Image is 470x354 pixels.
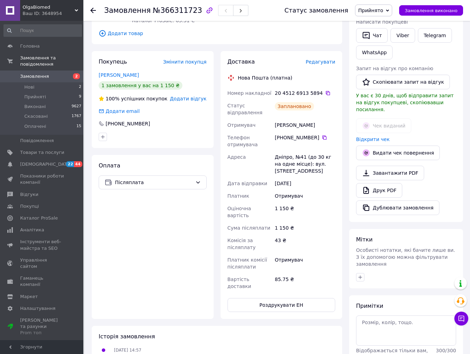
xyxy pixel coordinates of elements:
span: 22 [66,161,74,167]
a: Завантажити PDF [356,166,424,180]
span: Написати покупцеві [356,19,408,25]
span: Дата відправки [228,181,267,186]
div: 43 ₴ [273,234,337,254]
div: 1 150 ₴ [273,202,337,222]
button: Чат [356,28,388,43]
span: [DATE] 14:57 [114,348,141,353]
span: У вас є 30 днів, щоб відправити запит на відгук покупцеві, скопіювавши посилання. [356,93,454,112]
span: Каталог ProSale: 63.31 ₴ [132,18,195,23]
span: Інструменти веб-майстра та SEO [20,239,64,251]
span: Змінити покупця [163,59,207,65]
span: 15 [76,123,81,130]
span: [PERSON_NAME] та рахунки [20,317,64,336]
span: Запит на відгук про компанію [356,66,433,71]
span: Доставка [228,58,255,65]
div: Повернутися назад [90,7,96,14]
span: Покупці [20,203,39,209]
span: Замовлення [104,6,151,15]
div: Дніпро, №41 (до 30 кг на одне місце): вул. [STREET_ADDRESS] [273,151,337,177]
span: Платник [228,193,249,199]
div: Додати email [105,108,140,115]
span: 2 [79,84,81,90]
a: Відкрити чек [356,137,390,142]
span: Виконані [24,104,46,110]
div: 1 150 ₴ [273,222,337,234]
span: Оціночна вартість [228,206,251,218]
span: Додати відгук [170,96,206,101]
div: 1 замовлення у вас на 1 150 ₴ [99,81,182,90]
span: Скасовані [24,113,48,120]
span: OlgaBiomed [23,4,75,10]
span: Замовлення та повідомлення [20,55,83,67]
div: Отримувач [273,190,337,202]
div: 85.75 ₴ [273,273,337,293]
span: Додати товар [99,30,335,37]
span: Управління сайтом [20,257,64,270]
span: Прийнято [358,8,383,13]
span: 2 [73,73,80,79]
button: Дублювати замовлення [356,200,439,215]
div: Ваш ID: 3648954 [23,10,83,17]
a: Viber [390,28,415,43]
span: Повідомлення [20,138,54,144]
span: [DEMOGRAPHIC_DATA] [20,161,72,167]
span: Адреса [228,154,246,160]
span: Історія замовлення [99,333,155,340]
button: Скопіювати запит на відгук [356,75,450,89]
span: Статус відправлення [228,103,263,115]
button: Роздрукувати ЕН [228,298,336,312]
span: Оплачені [24,123,46,130]
span: Редагувати [306,59,335,65]
span: Товари та послуги [20,149,64,156]
span: Замовлення [20,73,49,80]
div: Отримувач [273,254,337,273]
a: WhatsApp [356,46,393,59]
span: Маркет [20,294,38,300]
span: Налаштування [20,305,56,312]
span: Гаманець компанії [20,275,64,288]
span: Отримувач [228,122,256,128]
div: [PHONE_NUMBER] [105,120,151,127]
span: 9627 [72,104,81,110]
div: Додати email [98,108,140,115]
span: 1767 [72,113,81,120]
div: Нова Пошта (платна) [236,74,294,81]
span: Показники роботи компанії [20,173,64,186]
div: Статус замовлення [285,7,348,14]
span: Примітки [356,303,383,309]
span: Післяплата [115,179,192,186]
span: Покупець [99,58,127,65]
span: Оплата [99,162,120,169]
span: №366311723 [153,6,202,15]
div: [PERSON_NAME] [273,119,337,131]
span: Платник комісії післяплати [228,257,267,270]
span: Нові [24,84,34,90]
span: Замовлення виконано [405,8,457,13]
div: Prom топ [20,330,64,336]
span: 100% [106,96,119,101]
span: Сума післяплати [228,225,271,231]
a: Telegram [418,28,452,43]
div: Заплановано [275,102,314,110]
span: Головна [20,43,40,49]
input: Пошук [3,24,82,37]
span: Прийняті [24,94,46,100]
a: [PERSON_NAME] [99,72,139,78]
span: 9 [79,94,81,100]
span: Мітки [356,236,373,243]
span: Телефон отримувача [228,135,258,147]
span: Комісія за післяплату [228,238,256,250]
span: Номер накладної [228,90,272,96]
span: Каталог ProSale [20,215,58,221]
button: Чат з покупцем [454,312,468,326]
div: [PHONE_NUMBER] [275,134,335,141]
button: Замовлення виконано [399,5,463,16]
a: Друк PDF [356,183,402,198]
span: Особисті нотатки, які бачите лише ви. З їх допомогою можна фільтрувати замовлення [356,247,455,267]
div: успішних покупок [99,95,167,102]
span: Вартість доставки [228,277,251,289]
div: 20 4512 6913 5894 [275,90,335,97]
div: [DATE] [273,177,337,190]
span: 44 [74,161,82,167]
span: Аналітика [20,227,44,233]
